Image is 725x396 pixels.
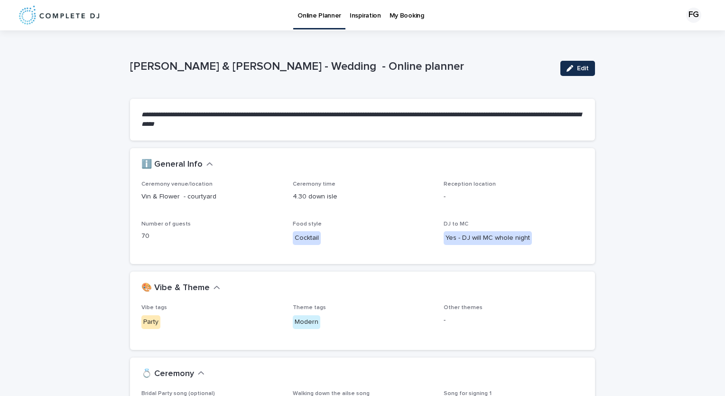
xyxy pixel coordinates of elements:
[19,6,99,25] img: 8nP3zCmvR2aWrOmylPw8
[141,192,281,202] p: Vin & Flower - courtyard
[141,315,160,329] div: Party
[293,181,335,187] span: Ceremony time
[444,192,584,202] p: -
[293,305,326,311] span: Theme tags
[293,231,321,245] div: Cocktail
[141,305,167,311] span: Vibe tags
[141,181,213,187] span: Ceremony venue/location
[293,315,320,329] div: Modern
[141,160,213,170] button: ℹ️ General Info
[444,221,468,227] span: DJ to MC
[293,192,433,202] p: 4.30 down isle
[444,315,584,325] p: -
[577,65,589,72] span: Edit
[141,283,220,293] button: 🎨 Vibe & Theme
[141,160,203,170] h2: ℹ️ General Info
[141,231,281,241] p: 70
[141,369,204,379] button: 💍 Ceremony
[444,305,483,311] span: Other themes
[141,221,191,227] span: Number of guests
[444,181,496,187] span: Reception location
[141,369,194,379] h2: 💍 Ceremony
[141,283,210,293] h2: 🎨 Vibe & Theme
[444,231,532,245] div: Yes - DJ will MC whole night
[293,221,322,227] span: Food style
[560,61,595,76] button: Edit
[130,60,553,74] p: [PERSON_NAME] & [PERSON_NAME] - Wedding - Online planner
[686,8,701,23] div: FG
